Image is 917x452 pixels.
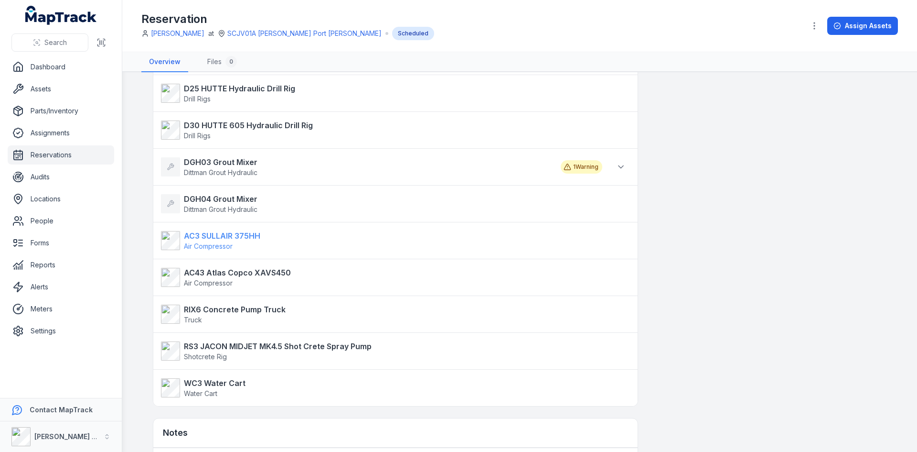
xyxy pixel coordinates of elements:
[208,29,214,38] span: at
[163,426,188,440] h3: Notes
[161,193,620,214] a: DGH04 Grout MixerDittman Grout Hydraulic
[184,377,245,389] strong: WC3 Water Cart
[30,406,93,414] strong: Contact MapTrack
[184,279,233,287] span: Air Compressor
[184,389,217,397] span: Water Cart
[184,304,286,315] strong: RIX6 Concrete Pump Truck
[8,189,114,209] a: Locations
[8,255,114,275] a: Reports
[8,145,114,165] a: Reservations
[184,341,372,352] strong: RS3 JACON MIDJET MK4.5 Shot Crete Spray Pump
[8,277,114,297] a: Alerts
[184,267,291,278] strong: AC43 Atlas Copco XAVS450
[161,377,620,398] a: WC3 Water CartWater Cart
[161,83,620,104] a: D25 HUTTE Hydraulic Drill RigDrill Rigs
[184,316,202,324] span: Truck
[561,160,602,174] div: 1 Warning
[44,38,67,47] span: Search
[141,52,188,72] a: Overview
[184,168,257,176] span: Dittman Grout Hydraulic
[184,132,211,140] span: Drill Rigs
[8,57,114,77] a: Dashboard
[8,233,114,253] a: Forms
[141,11,434,27] h1: Reservation
[225,56,237,67] div: 0
[8,101,114,121] a: Parts/Inventory
[184,156,257,168] strong: DGH03 Grout Mixer
[184,230,260,242] strong: AC3 SULLAIR 375HH
[184,205,257,213] span: Dittman Grout Hydraulic
[161,341,620,362] a: RS3 JACON MIDJET MK4.5 Shot Crete Spray PumpShotcrete Rig
[184,83,295,94] strong: D25 HUTTE Hydraulic Drill Rig
[827,17,898,35] button: Assign Assets
[184,193,257,205] strong: DGH04 Grout Mixer
[8,321,114,341] a: Settings
[8,299,114,319] a: Meters
[151,29,204,38] a: [PERSON_NAME]
[8,123,114,143] a: Assignments
[161,120,620,141] a: D30 HUTTE 605 Hydraulic Drill RigDrill Rigs
[227,29,382,38] a: SCJV01A [PERSON_NAME] Port [PERSON_NAME]
[34,432,113,441] strong: [PERSON_NAME] Group
[8,167,114,187] a: Audits
[184,353,227,361] span: Shotcrete Rig
[161,230,620,251] a: AC3 SULLAIR 375HHAir Compressor
[161,267,620,288] a: AC43 Atlas Copco XAVS450Air Compressor
[8,211,114,231] a: People
[200,52,245,72] a: Files0
[11,33,88,52] button: Search
[8,79,114,99] a: Assets
[184,95,211,103] span: Drill Rigs
[184,120,313,131] strong: D30 HUTTE 605 Hydraulic Drill Rig
[161,304,620,325] a: RIX6 Concrete Pump TruckTruck
[161,156,551,177] a: DGH03 Grout MixerDittman Grout Hydraulic
[25,6,97,25] a: MapTrack
[184,242,233,250] span: Air Compressor
[392,27,434,40] div: Scheduled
